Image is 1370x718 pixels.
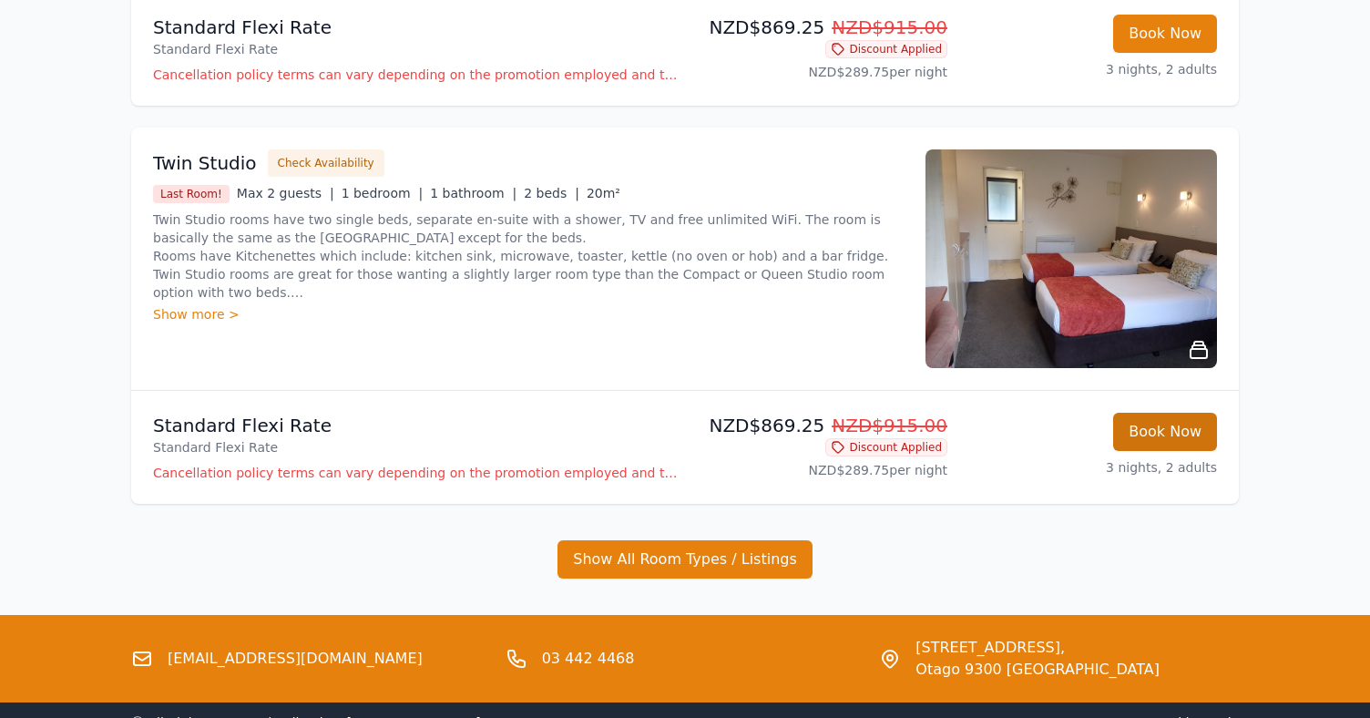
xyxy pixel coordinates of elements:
span: Otago 9300 [GEOGRAPHIC_DATA] [915,659,1160,681]
h3: Twin Studio [153,150,257,176]
p: NZD$289.75 per night [692,63,947,81]
span: Last Room! [153,185,230,203]
p: Twin Studio rooms have two single beds, separate en-suite with a shower, TV and free unlimited Wi... [153,210,904,302]
p: NZD$869.25 [692,413,947,438]
p: 3 nights, 2 adults [962,458,1217,477]
span: 1 bedroom | [342,186,424,200]
p: Cancellation policy terms can vary depending on the promotion employed and the time of stay of th... [153,66,678,84]
span: 1 bathroom | [430,186,516,200]
p: NZD$869.25 [692,15,947,40]
button: Show All Room Types / Listings [557,540,813,579]
span: 2 beds | [524,186,579,200]
button: Book Now [1113,15,1217,53]
span: 20m² [587,186,620,200]
a: 03 442 4468 [542,648,635,670]
p: Standard Flexi Rate [153,438,678,456]
span: [STREET_ADDRESS], [915,637,1160,659]
span: NZD$915.00 [832,415,947,436]
span: NZD$915.00 [832,16,947,38]
a: [EMAIL_ADDRESS][DOMAIN_NAME] [168,648,423,670]
p: Cancellation policy terms can vary depending on the promotion employed and the time of stay of th... [153,464,678,482]
div: Show more > [153,305,904,323]
span: Max 2 guests | [237,186,334,200]
p: NZD$289.75 per night [692,461,947,479]
p: Standard Flexi Rate [153,15,678,40]
span: Discount Applied [825,438,947,456]
span: Discount Applied [825,40,947,58]
p: 3 nights, 2 adults [962,60,1217,78]
button: Book Now [1113,413,1217,451]
p: Standard Flexi Rate [153,40,678,58]
p: Standard Flexi Rate [153,413,678,438]
button: Check Availability [268,149,384,177]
